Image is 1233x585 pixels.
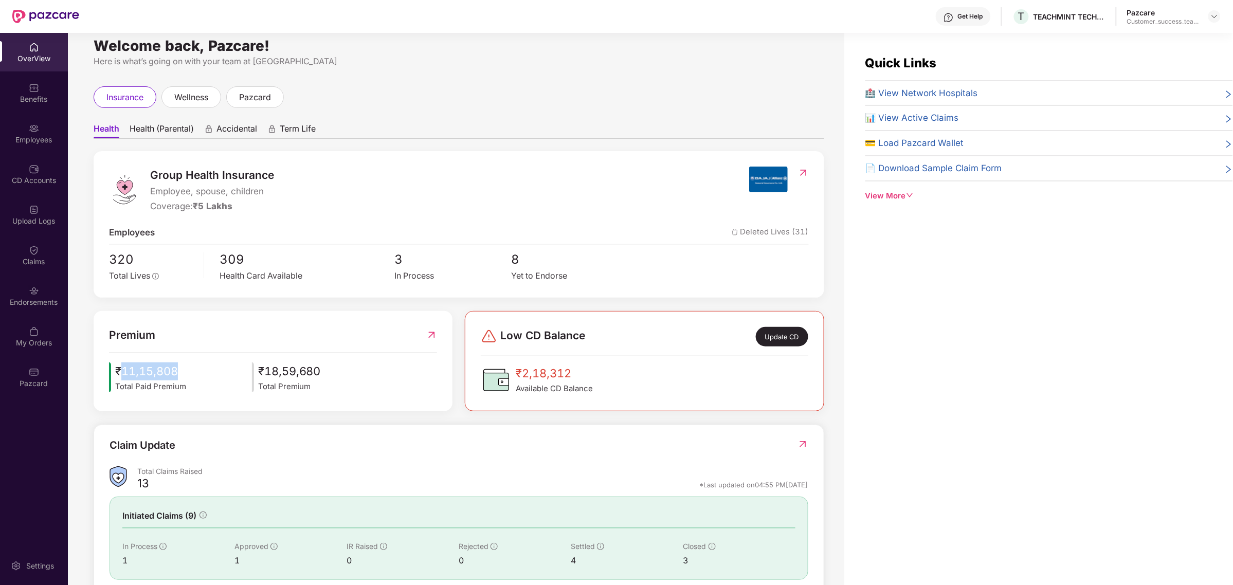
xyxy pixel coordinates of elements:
[944,12,954,23] img: svg+xml;base64,PHN2ZyBpZD0iSGVscC0zMngzMiIgeG1sbnM9Imh0dHA6Ly93d3cudzMub3JnLzIwMDAvc3ZnIiB3aWR0aD...
[516,364,593,382] span: ₹2,18,312
[1033,12,1105,22] div: TEACHMINT TECHNOLOGIES PRIVATE LIMITED
[94,42,824,50] div: Welcome back, Pazcare!
[516,382,593,395] span: Available CD Balance
[865,136,964,150] span: 💳 Load Pazcard Wallet
[906,191,914,199] span: down
[239,91,271,104] span: pazcard
[511,269,628,282] div: Yet to Endorse
[426,326,437,343] img: RedirectIcon
[394,250,511,269] span: 3
[683,554,795,567] div: 3
[1224,163,1233,175] span: right
[258,362,321,380] span: ₹18,59,680
[12,10,79,23] img: New Pazcare Logo
[267,124,277,134] div: animation
[1224,138,1233,150] span: right
[865,111,959,125] span: 📊 View Active Claims
[115,380,186,393] span: Total Paid Premium
[204,124,213,134] div: animation
[29,286,39,296] img: svg+xml;base64,PHN2ZyBpZD0iRW5kb3JzZW1lbnRzIiB4bWxucz0iaHR0cDovL3d3dy53My5vcmcvMjAwMC9zdmciIHdpZH...
[1127,17,1199,26] div: Customer_success_team_lead
[1224,113,1233,125] span: right
[94,123,119,138] span: Health
[29,164,39,174] img: svg+xml;base64,PHN2ZyBpZD0iQ0RfQWNjb3VudHMiIGRhdGEtbmFtZT0iQ0QgQWNjb3VudHMiIHhtbG5zPSJodHRwOi8vd3...
[23,561,57,571] div: Settings
[258,380,321,393] span: Total Premium
[481,328,497,344] img: svg+xml;base64,PHN2ZyBpZD0iRGFuZ2VyLTMyeDMyIiB4bWxucz0iaHR0cDovL3d3dy53My5vcmcvMjAwMC9zdmciIHdpZH...
[394,269,511,282] div: In Process
[865,161,1002,175] span: 📄 Download Sample Claim Form
[732,226,809,240] span: Deleted Lives (31)
[220,269,394,282] div: Health Card Available
[109,326,155,343] span: Premium
[152,273,159,280] span: info-circle
[1127,8,1199,17] div: Pazcare
[347,554,459,567] div: 0
[865,86,978,100] span: 🏥 View Network Hospitals
[29,123,39,134] img: svg+xml;base64,PHN2ZyBpZD0iRW1wbG95ZWVzIiB4bWxucz0iaHR0cDovL3d3dy53My5vcmcvMjAwMC9zdmciIHdpZHRoPS...
[137,476,149,493] div: 13
[29,326,39,337] img: svg+xml;base64,PHN2ZyBpZD0iTXlfT3JkZXJzIiBkYXRhLW5hbWU9Ik15IE9yZGVycyIgeG1sbnM9Imh0dHA6Ly93d3cudz...
[597,543,604,550] span: info-circle
[11,561,21,571] img: svg+xml;base64,PHN2ZyBpZD0iU2V0dGluZy0yMHgyMCIgeG1sbnM9Imh0dHA6Ly93d3cudzMub3JnLzIwMDAvc3ZnIiB3aW...
[683,542,706,551] span: Closed
[193,201,232,211] span: ₹5 Lakhs
[29,83,39,93] img: svg+xml;base64,PHN2ZyBpZD0iQmVuZWZpdHMiIHhtbG5zPSJodHRwOi8vd3d3LnczLm9yZy8yMDAwL3N2ZyIgd2lkdGg9Ij...
[29,245,39,255] img: svg+xml;base64,PHN2ZyBpZD0iQ2xhaW0iIHhtbG5zPSJodHRwOi8vd3d3LnczLm9yZy8yMDAwL3N2ZyIgd2lkdGg9IjIwIi...
[270,543,278,550] span: info-circle
[798,168,809,178] img: RedirectIcon
[347,542,378,551] span: IR Raised
[1224,88,1233,100] span: right
[481,364,512,395] img: CDBalanceIcon
[130,123,194,138] span: Health (Parental)
[756,327,808,346] div: Update CD
[732,229,738,235] img: deleteIcon
[709,543,716,550] span: info-circle
[94,55,824,68] div: Here is what’s going on with your team at [GEOGRAPHIC_DATA]
[29,205,39,215] img: svg+xml;base64,PHN2ZyBpZD0iVXBsb2FkX0xvZ3MiIGRhdGEtbmFtZT0iVXBsb2FkIExvZ3MiIHhtbG5zPSJodHRwOi8vd3...
[571,554,683,567] div: 4
[109,174,140,205] img: logo
[797,439,808,449] img: RedirectIcon
[234,542,268,551] span: Approved
[1018,10,1025,23] span: T
[150,185,274,198] span: Employee, spouse, children
[749,167,788,192] img: insurerIcon
[122,542,157,551] span: In Process
[200,511,207,519] span: info-circle
[700,480,808,489] div: *Last updated on 04:55 PM[DATE]
[511,250,628,269] span: 8
[115,362,186,380] span: ₹11,15,808
[380,543,387,550] span: info-circle
[150,199,274,213] div: Coverage:
[159,543,167,550] span: info-circle
[109,226,155,240] span: Employees
[29,367,39,377] img: svg+xml;base64,PHN2ZyBpZD0iUGF6Y2FyZCIgeG1sbnM9Imh0dHA6Ly93d3cudzMub3JnLzIwMDAvc3ZnIiB3aWR0aD0iMj...
[491,543,498,550] span: info-circle
[109,271,150,281] span: Total Lives
[29,42,39,52] img: svg+xml;base64,PHN2ZyBpZD0iSG9tZSIgeG1sbnM9Imh0dHA6Ly93d3cudzMub3JnLzIwMDAvc3ZnIiB3aWR0aD0iMjAiIG...
[220,250,394,269] span: 309
[174,91,208,104] span: wellness
[109,362,111,392] img: icon
[865,190,1233,202] div: View More
[110,437,175,453] div: Claim Update
[110,466,127,487] img: ClaimsSummaryIcon
[459,554,571,567] div: 0
[1210,12,1219,21] img: svg+xml;base64,PHN2ZyBpZD0iRHJvcGRvd24tMzJ4MzIiIHhtbG5zPSJodHRwOi8vd3d3LnczLm9yZy8yMDAwL3N2ZyIgd2...
[500,327,585,346] span: Low CD Balance
[106,91,143,104] span: insurance
[122,554,234,567] div: 1
[216,123,257,138] span: Accidental
[122,509,196,522] span: Initiated Claims (9)
[234,554,347,567] div: 1
[958,12,983,21] div: Get Help
[109,250,196,269] span: 320
[137,466,808,476] div: Total Claims Raised
[459,542,488,551] span: Rejected
[252,362,254,392] img: icon
[865,56,937,70] span: Quick Links
[150,167,274,184] span: Group Health Insurance
[280,123,316,138] span: Term Life
[571,542,595,551] span: Settled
